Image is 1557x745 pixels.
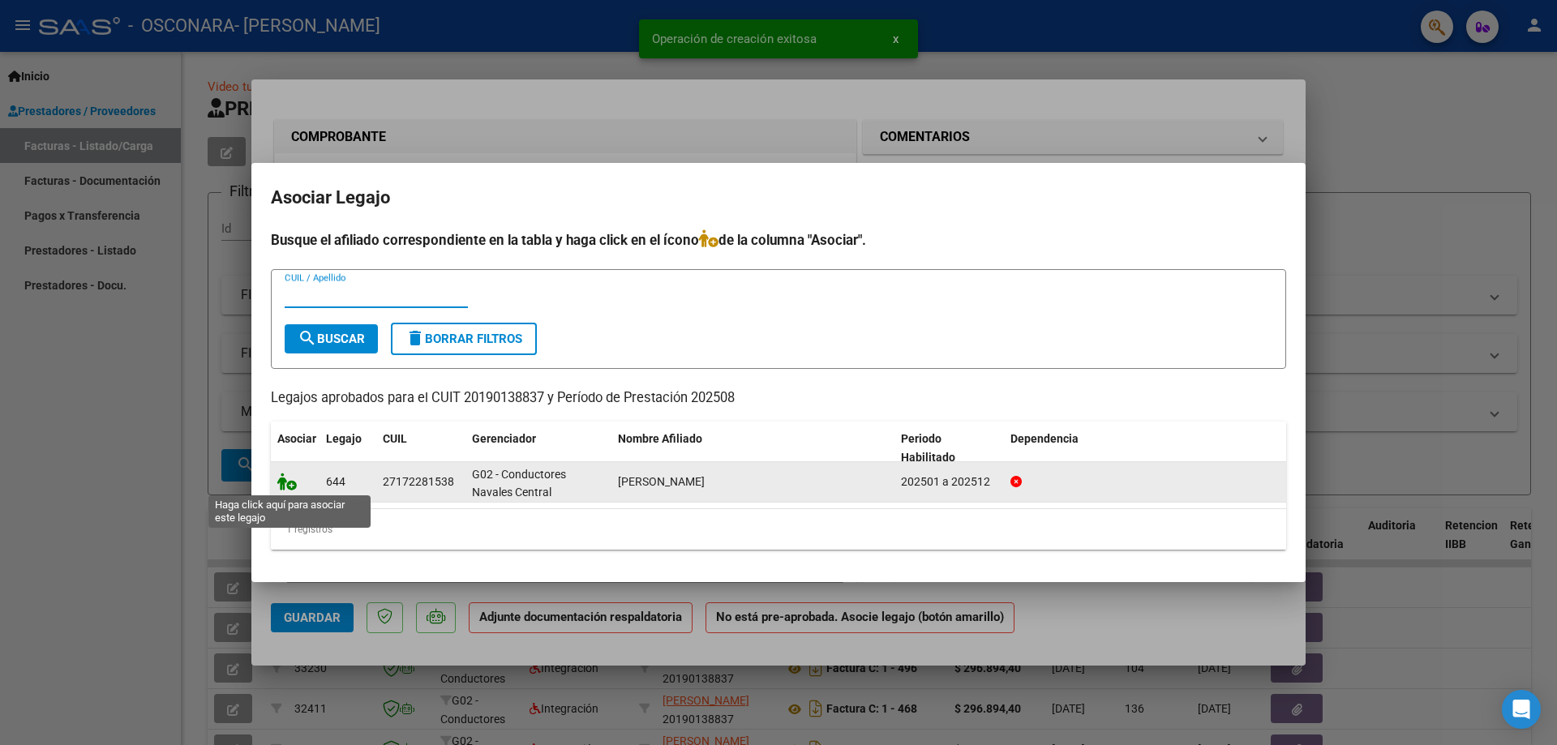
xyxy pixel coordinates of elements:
span: Periodo Habilitado [901,432,955,464]
span: Dependencia [1010,432,1079,445]
button: Buscar [285,324,378,353]
div: 1 registros [271,509,1286,550]
span: Buscar [298,332,365,346]
span: Gerenciador [472,432,536,445]
h4: Busque el afiliado correspondiente en la tabla y haga click en el ícono de la columna "Asociar". [271,229,1286,250]
span: 644 [326,475,345,488]
span: Asociar [277,432,316,445]
datatable-header-cell: Gerenciador [465,422,611,475]
datatable-header-cell: Dependencia [1004,422,1287,475]
div: 27172281538 [383,473,454,491]
button: Borrar Filtros [391,323,537,355]
span: Borrar Filtros [405,332,522,346]
datatable-header-cell: Legajo [320,422,376,475]
span: Nombre Afiliado [618,432,702,445]
datatable-header-cell: Periodo Habilitado [894,422,1004,475]
datatable-header-cell: CUIL [376,422,465,475]
span: Legajo [326,432,362,445]
div: 202501 a 202512 [901,473,997,491]
span: VERON MARTA BEATRIZ [618,475,705,488]
datatable-header-cell: Asociar [271,422,320,475]
div: Open Intercom Messenger [1502,690,1541,729]
datatable-header-cell: Nombre Afiliado [611,422,894,475]
mat-icon: search [298,328,317,348]
h2: Asociar Legajo [271,182,1286,213]
mat-icon: delete [405,328,425,348]
span: G02 - Conductores Navales Central [472,468,566,499]
p: Legajos aprobados para el CUIT 20190138837 y Período de Prestación 202508 [271,388,1286,409]
span: CUIL [383,432,407,445]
